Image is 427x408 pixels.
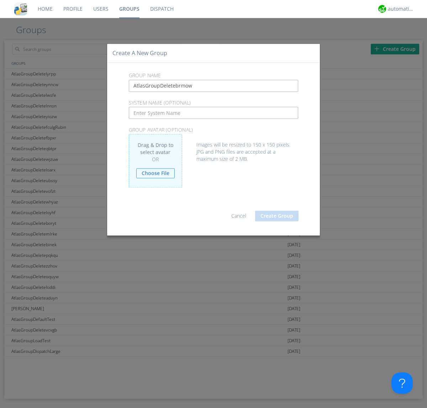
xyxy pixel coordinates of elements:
button: Create Group [255,211,299,221]
h4: Create a New Group [112,49,167,57]
p: Group Avatar (optional) [123,126,304,134]
div: Images will be resized to 150 x 150 pixels. JPG and PNG files are accepted at a maximum size of 2... [129,134,299,163]
div: Drag & Drop to select avatar [129,134,182,187]
input: Enter Group Name [129,80,299,92]
img: d2d01cd9b4174d08988066c6d424eccd [378,5,386,13]
a: Choose File [136,168,175,178]
img: cddb5a64eb264b2086981ab96f4c1ba7 [14,2,27,15]
p: Group Name [123,72,304,80]
div: OR [136,156,175,163]
input: Enter System Name [129,107,299,119]
p: System Name (optional) [123,99,304,107]
div: automation+atlas [388,5,415,12]
a: Cancel [231,212,246,219]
